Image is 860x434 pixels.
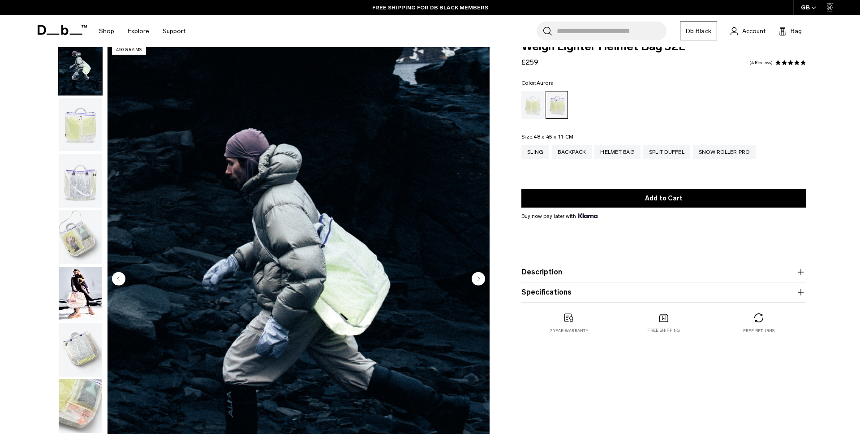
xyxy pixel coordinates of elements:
[643,145,690,159] a: Split Duffel
[779,26,802,36] button: Bag
[92,15,192,47] nav: Main Navigation
[59,98,102,152] img: Weigh_Lighter_Helmet_Bag_32L_2.png
[58,41,103,95] button: Weigh_Lighter_Helmetbag_32L_Lifestyle.png
[791,26,802,36] span: Bag
[99,15,114,47] a: Shop
[58,323,103,378] button: Weigh_Lighter_Helmet_Bag_32L_5.png
[372,4,488,12] a: FREE SHIPPING FOR DB BLACK MEMBERS
[112,45,146,55] p: 450 grams
[59,41,102,95] img: Weigh_Lighter_Helmetbag_32L_Lifestyle.png
[58,97,103,152] button: Weigh_Lighter_Helmet_Bag_32L_2.png
[552,145,592,159] a: Backpack
[521,80,554,86] legend: Color:
[680,22,717,40] a: Db Black
[58,266,103,321] button: Weigh Lighter Helmet Bag 32L Aurora
[59,323,102,377] img: Weigh_Lighter_Helmet_Bag_32L_5.png
[59,379,102,433] img: Weigh_Lighter_Helmet_Bag_32L_6.png
[521,91,544,119] a: Diffusion
[550,328,588,334] p: 2 year warranty
[163,15,185,47] a: Support
[128,15,149,47] a: Explore
[521,189,806,208] button: Add to Cart
[731,26,765,36] a: Account
[537,80,554,86] span: Aurora
[521,212,598,220] span: Buy now pay later with
[533,134,573,140] span: 48 x 45 x 11 CM
[521,267,806,278] button: Description
[472,272,485,287] button: Next slide
[749,61,773,65] a: 4 reviews
[59,210,102,264] img: Weigh_Lighter_Helmet_Bag_32L_4.png
[521,41,806,52] span: Weigh Lighter Helmet Bag 32L
[743,328,775,334] p: Free returns
[742,26,765,36] span: Account
[521,287,806,298] button: Specifications
[521,145,549,159] a: Sling
[112,272,125,287] button: Previous slide
[594,145,641,159] a: Helmet Bag
[59,267,102,321] img: Weigh Lighter Helmet Bag 32L Aurora
[521,58,538,66] span: £259
[578,213,598,218] img: {"height" => 20, "alt" => "Klarna"}
[59,154,102,208] img: Weigh_Lighter_Helmet_Bag_32L_3.png
[58,210,103,265] button: Weigh_Lighter_Helmet_Bag_32L_4.png
[521,134,573,139] legend: Size:
[647,327,680,334] p: Free shipping
[693,145,756,159] a: Snow Roller Pro
[58,379,103,434] button: Weigh_Lighter_Helmet_Bag_32L_6.png
[546,91,568,119] a: Aurora
[58,153,103,208] button: Weigh_Lighter_Helmet_Bag_32L_3.png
